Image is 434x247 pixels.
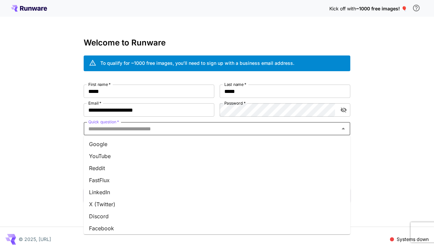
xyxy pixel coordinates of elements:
[410,1,423,15] button: In order to qualify for free credit, you need to sign up with a business email address and click ...
[84,138,350,150] li: Google
[88,119,119,125] label: Quick question
[224,82,246,87] label: Last name
[84,38,350,47] h3: Welcome to Runware
[84,174,350,186] li: FastFlux
[19,236,51,243] p: © 2025, [URL]
[84,162,350,174] li: Reddit
[329,6,356,11] span: Kick off with
[88,100,101,106] label: Email
[397,236,429,243] p: Systems down
[84,198,350,210] li: X (Twitter)
[100,59,294,67] div: To qualify for ~1000 free images, you’ll need to sign up with a business email address.
[84,150,350,162] li: YouTube
[88,82,111,87] label: First name
[84,222,350,234] li: Facebook
[84,210,350,222] li: Discord
[338,104,350,116] button: toggle password visibility
[356,6,407,11] span: ~1000 free images! 🎈
[339,124,348,133] button: Close
[224,100,246,106] label: Password
[84,186,350,198] li: LinkedIn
